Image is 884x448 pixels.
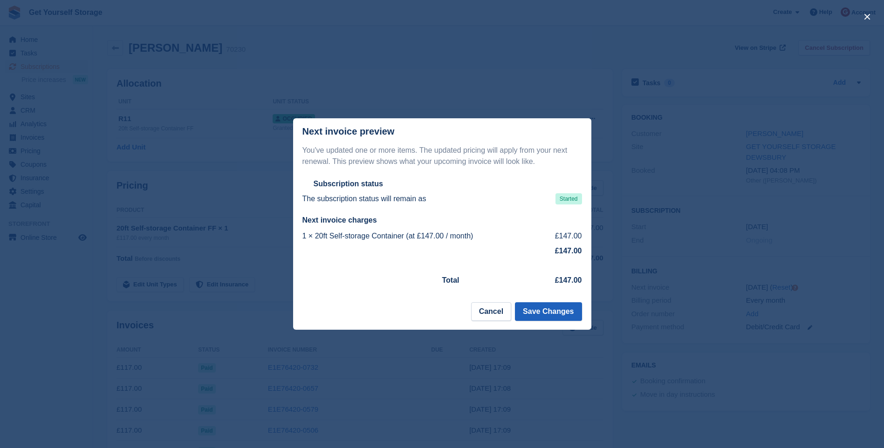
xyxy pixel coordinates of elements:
button: Save Changes [515,302,582,321]
h2: Subscription status [314,179,383,189]
strong: £147.00 [555,276,582,284]
td: 1 × 20ft Self-storage Container (at £147.00 / month) [302,229,544,244]
strong: Total [442,276,459,284]
h2: Next invoice charges [302,216,582,225]
button: close [860,9,875,24]
p: The subscription status will remain as [302,193,426,204]
button: Cancel [471,302,511,321]
p: Next invoice preview [302,126,395,137]
span: Started [555,193,582,204]
strong: £147.00 [555,247,582,255]
td: £147.00 [544,229,582,244]
p: You've updated one or more items. The updated pricing will apply from your next renewal. This pre... [302,145,582,167]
